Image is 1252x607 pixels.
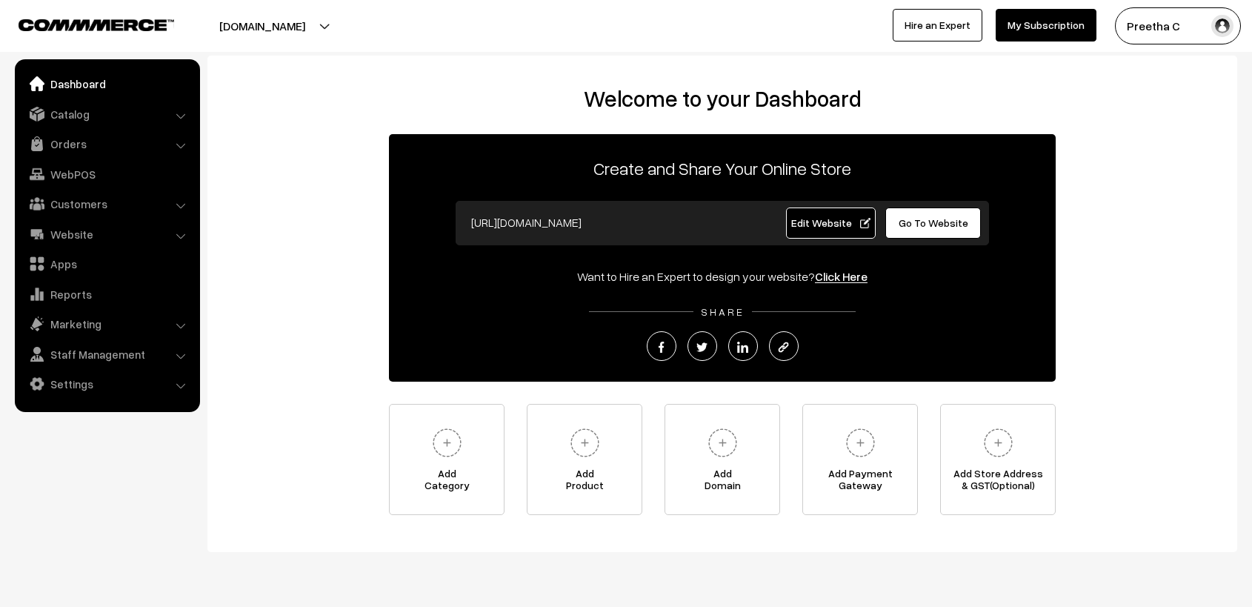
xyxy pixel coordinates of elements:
[996,9,1096,42] a: My Subscription
[978,422,1019,463] img: plus.svg
[19,341,195,368] a: Staff Management
[941,468,1055,497] span: Add Store Address & GST(Optional)
[389,404,505,515] a: AddCategory
[19,221,195,248] a: Website
[527,468,642,497] span: Add Product
[702,422,743,463] img: plus.svg
[840,422,881,463] img: plus.svg
[389,268,1056,285] div: Want to Hire an Expert to design your website?
[940,404,1056,515] a: Add Store Address& GST(Optional)
[885,208,981,239] a: Go To Website
[791,216,870,229] span: Edit Website
[815,269,868,284] a: Click Here
[19,190,195,217] a: Customers
[427,422,467,463] img: plus.svg
[19,251,195,277] a: Apps
[665,404,780,515] a: AddDomain
[1115,7,1241,44] button: Preetha C
[167,7,357,44] button: [DOMAIN_NAME]
[693,305,752,318] span: SHARE
[1211,15,1233,37] img: user
[19,130,195,157] a: Orders
[19,161,195,188] a: WebPOS
[899,216,968,229] span: Go To Website
[19,19,174,30] img: COMMMERCE
[893,9,982,42] a: Hire an Expert
[19,311,195,337] a: Marketing
[786,208,876,239] a: Edit Website
[19,70,195,97] a: Dashboard
[803,468,917,497] span: Add Payment Gateway
[19,371,195,397] a: Settings
[389,155,1056,182] p: Create and Share Your Online Store
[565,422,605,463] img: plus.svg
[390,468,504,497] span: Add Category
[802,404,918,515] a: Add PaymentGateway
[19,15,148,33] a: COMMMERCE
[222,85,1222,112] h2: Welcome to your Dashboard
[527,404,642,515] a: AddProduct
[19,101,195,127] a: Catalog
[19,281,195,308] a: Reports
[665,468,779,497] span: Add Domain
